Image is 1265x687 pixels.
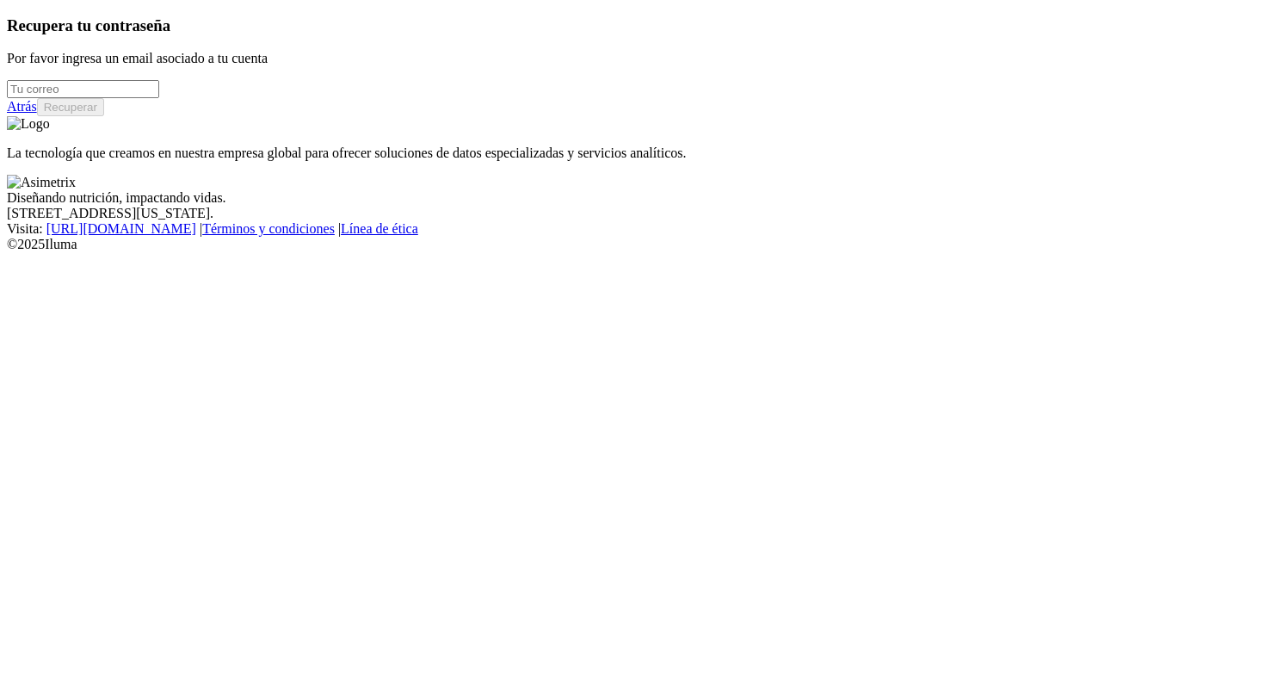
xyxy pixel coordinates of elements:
img: Logo [7,116,50,132]
p: La tecnología que creamos en nuestra empresa global para ofrecer soluciones de datos especializad... [7,145,1258,161]
button: Recuperar [37,98,104,116]
a: [URL][DOMAIN_NAME] [46,221,196,236]
h3: Recupera tu contraseña [7,16,1258,35]
input: Tu correo [7,80,159,98]
a: Atrás [7,99,37,114]
div: Visita : | | [7,221,1258,237]
img: Asimetrix [7,175,76,190]
div: Diseñando nutrición, impactando vidas. [7,190,1258,206]
a: Línea de ética [341,221,418,236]
a: Términos y condiciones [202,221,335,236]
p: Por favor ingresa un email asociado a tu cuenta [7,51,1258,66]
div: © 2025 Iluma [7,237,1258,252]
div: [STREET_ADDRESS][US_STATE]. [7,206,1258,221]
